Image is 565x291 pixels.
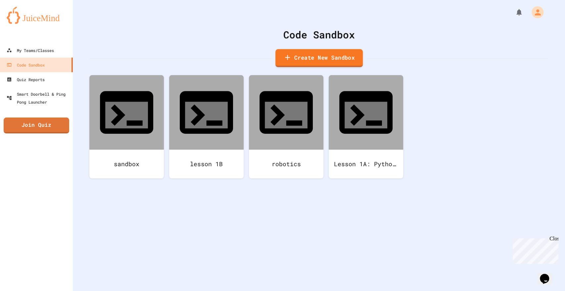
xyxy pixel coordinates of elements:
a: Create New Sandbox [275,49,362,67]
div: robotics [249,150,323,178]
img: logo-orange.svg [7,7,66,24]
a: robotics [249,75,323,178]
div: Chat with us now!Close [3,3,46,42]
iframe: chat widget [510,236,558,264]
div: lesson 1B [169,150,244,178]
div: My Account [525,5,545,20]
a: lesson 1B [169,75,244,178]
a: sandbox [89,75,164,178]
div: My Notifications [503,7,525,18]
div: My Teams/Classes [7,46,54,54]
div: Lesson 1A: Python Review [329,150,403,178]
div: Smart Doorbell & Ping Pong Launcher [7,90,70,106]
div: Quiz Reports [7,75,45,83]
div: sandbox [89,150,164,178]
a: Join Quiz [4,118,69,133]
iframe: chat widget [537,265,558,284]
div: Code Sandbox [89,27,548,42]
div: Code Sandbox [7,61,45,69]
a: Lesson 1A: Python Review [329,75,403,178]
